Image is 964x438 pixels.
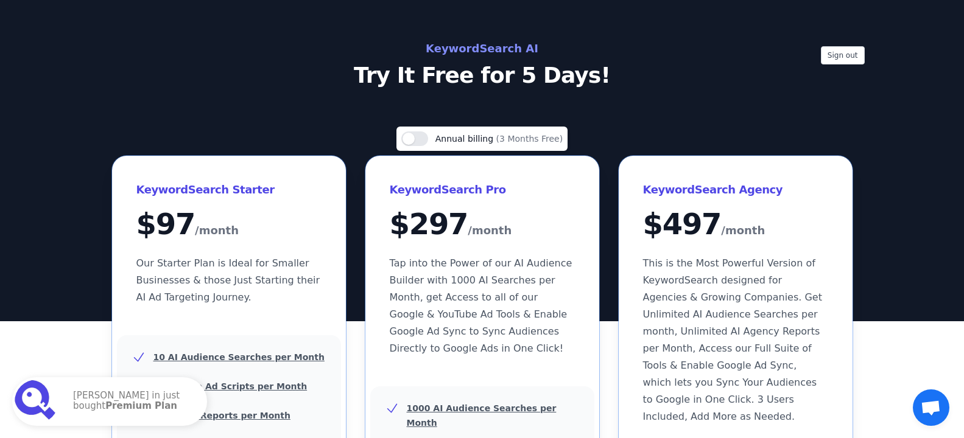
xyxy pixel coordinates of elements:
div: $ 97 [136,209,322,240]
p: [PERSON_NAME] in just bought [73,391,195,412]
span: (3 Months Free) [496,134,563,144]
u: 5 YouTube Ad Scripts per Month [153,381,308,391]
span: /month [721,221,765,240]
button: Sign out [821,46,865,64]
h3: KeywordSearch Agency [643,180,828,200]
u: 3 Agency Reports per Month [153,411,290,420]
p: Try It Free for 5 Days! [209,63,755,88]
span: /month [468,221,512,240]
u: 1000 AI Audience Searches per Month [407,403,557,428]
img: Premium Plan [15,380,58,423]
h3: KeywordSearch Pro [390,180,575,200]
h2: KeywordSearch AI [209,39,755,58]
div: $ 497 [643,209,828,240]
div: $ 297 [390,209,575,240]
span: Tap into the Power of our AI Audience Builder with 1000 AI Searches per Month, get Access to all ... [390,257,572,354]
span: Our Starter Plan is Ideal for Smaller Businesses & those Just Starting their AI Ad Targeting Jour... [136,257,320,303]
span: /month [195,221,239,240]
span: Annual billing [435,134,496,144]
h3: KeywordSearch Starter [136,180,322,200]
span: This is the Most Powerful Version of KeywordSearch designed for Agencies & Growing Companies. Get... [643,257,822,422]
u: 10 AI Audience Searches per Month [153,352,325,362]
a: Open chat [913,389,949,426]
strong: Premium Plan [105,400,177,411]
